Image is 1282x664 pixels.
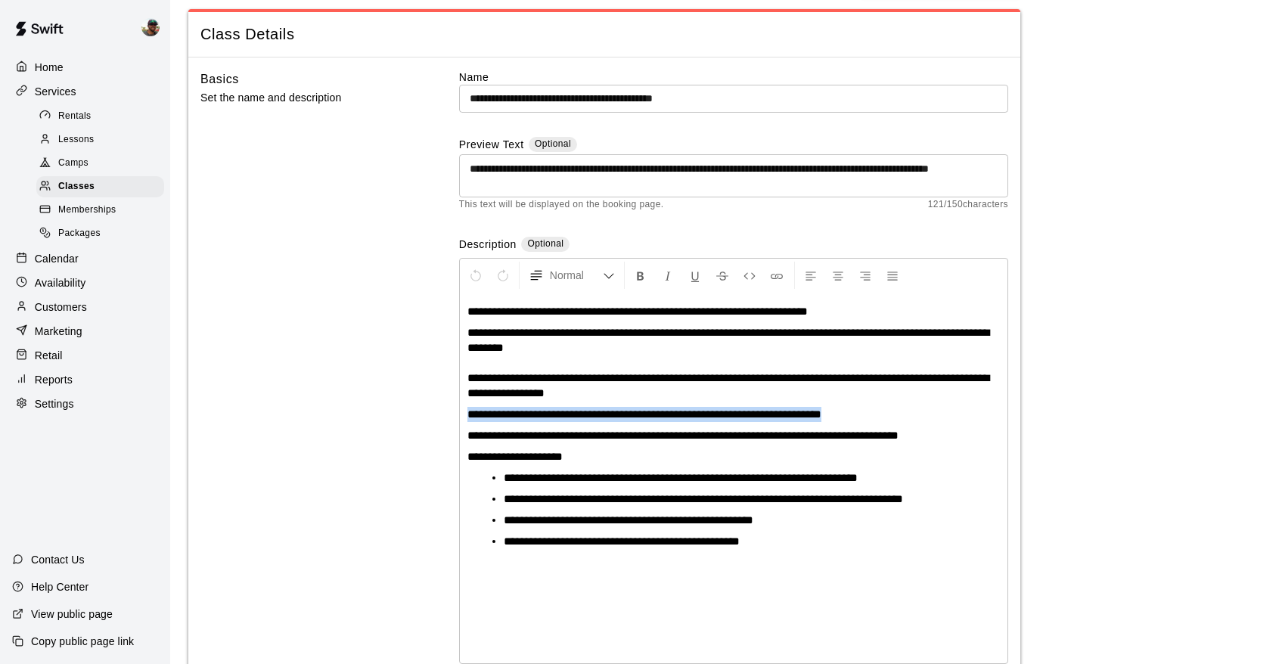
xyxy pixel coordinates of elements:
[58,203,116,218] span: Memberships
[35,251,79,266] p: Calendar
[459,197,664,213] span: This text will be displayed on the booking page.
[35,396,74,411] p: Settings
[523,262,621,289] button: Formatting Options
[31,634,134,649] p: Copy public page link
[737,262,762,289] button: Insert Code
[138,12,170,42] div: Ben Boykin
[459,237,517,254] label: Description
[928,197,1008,213] span: 121 / 150 characters
[35,299,87,315] p: Customers
[490,262,516,289] button: Redo
[200,24,1008,45] span: Class Details
[459,137,524,154] label: Preview Text
[36,223,164,244] div: Packages
[31,579,88,594] p: Help Center
[798,262,824,289] button: Left Align
[36,104,170,128] a: Rentals
[31,607,113,622] p: View public page
[58,179,95,194] span: Classes
[35,372,73,387] p: Reports
[12,80,158,103] a: Services
[12,56,158,79] a: Home
[35,60,64,75] p: Home
[12,393,158,415] a: Settings
[655,262,681,289] button: Format Italics
[12,271,158,294] a: Availability
[35,84,76,99] p: Services
[12,368,158,391] a: Reports
[58,156,88,171] span: Camps
[852,262,878,289] button: Right Align
[141,18,160,36] img: Ben Boykin
[36,222,170,246] a: Packages
[36,200,164,221] div: Memberships
[58,226,101,241] span: Packages
[709,262,735,289] button: Format Strikethrough
[36,128,170,151] a: Lessons
[58,109,92,124] span: Rentals
[12,296,158,318] a: Customers
[463,262,489,289] button: Undo
[36,176,164,197] div: Classes
[200,70,239,89] h6: Basics
[682,262,708,289] button: Format Underline
[527,238,563,249] span: Optional
[12,320,158,343] a: Marketing
[12,344,158,367] a: Retail
[35,324,82,339] p: Marketing
[459,70,1008,85] label: Name
[628,262,653,289] button: Format Bold
[31,552,85,567] p: Contact Us
[764,262,790,289] button: Insert Link
[550,268,603,283] span: Normal
[35,348,63,363] p: Retail
[36,129,164,150] div: Lessons
[36,199,170,222] a: Memberships
[825,262,851,289] button: Center Align
[535,138,571,149] span: Optional
[36,175,170,199] a: Classes
[200,88,411,107] p: Set the name and description
[36,152,170,175] a: Camps
[36,106,164,127] div: Rentals
[880,262,905,289] button: Justify Align
[12,247,158,270] a: Calendar
[35,275,86,290] p: Availability
[58,132,95,147] span: Lessons
[36,153,164,174] div: Camps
